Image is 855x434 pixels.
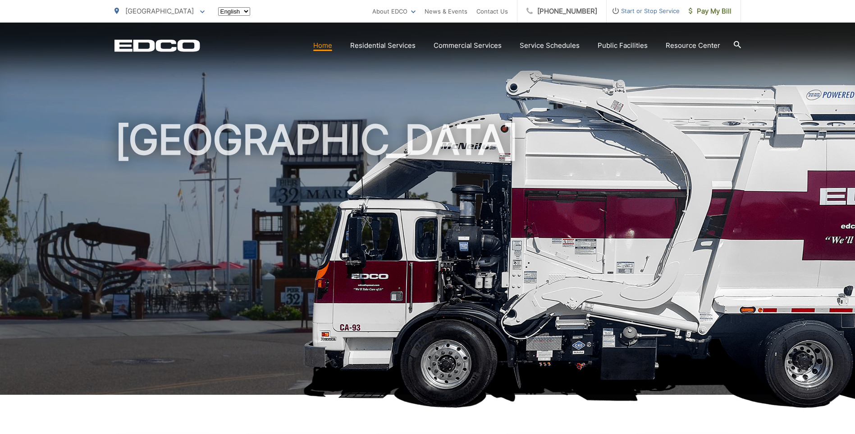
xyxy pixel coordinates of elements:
a: News & Events [425,6,467,17]
a: Public Facilities [598,40,648,51]
span: [GEOGRAPHIC_DATA] [125,7,194,15]
a: Service Schedules [520,40,580,51]
h1: [GEOGRAPHIC_DATA] [114,117,741,403]
a: About EDCO [372,6,416,17]
span: Pay My Bill [689,6,732,17]
a: Residential Services [350,40,416,51]
select: Select a language [218,7,250,16]
a: Commercial Services [434,40,502,51]
a: Resource Center [666,40,720,51]
a: Contact Us [476,6,508,17]
a: Home [313,40,332,51]
a: EDCD logo. Return to the homepage. [114,39,200,52]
